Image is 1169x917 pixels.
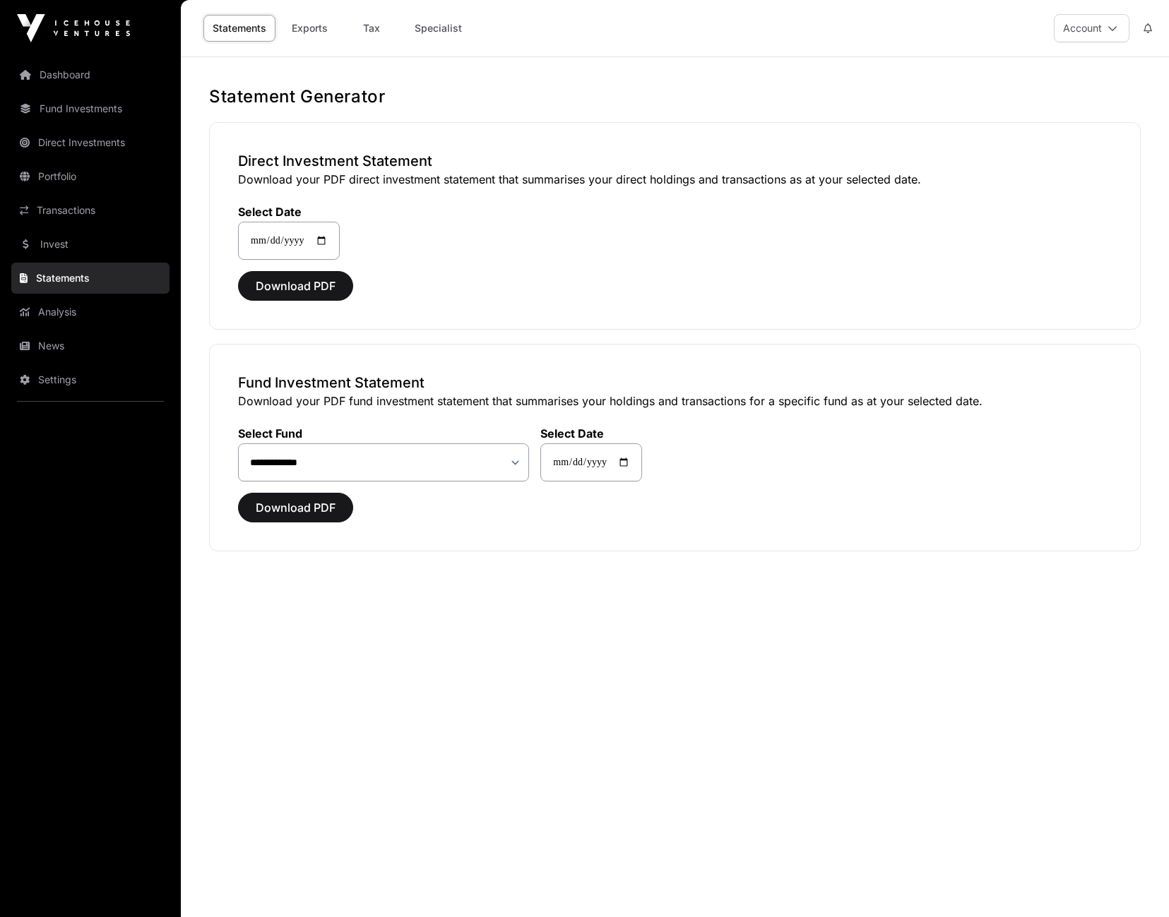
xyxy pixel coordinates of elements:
a: Direct Investments [11,127,170,158]
button: Download PDF [238,271,353,301]
a: Portfolio [11,161,170,192]
button: Account [1054,14,1129,42]
a: Download PDF [238,507,353,521]
p: Download your PDF fund investment statement that summarises your holdings and transactions for a ... [238,392,1112,409]
a: Dashboard [11,59,170,90]
h3: Fund Investment Statement [238,373,1112,392]
a: Transactions [11,195,170,226]
a: Exports [281,15,338,42]
a: Fund Investments [11,93,170,124]
span: Download PDF [256,499,336,516]
a: Settings [11,364,170,395]
h1: Statement Generator [209,85,1141,108]
span: Download PDF [256,277,336,294]
a: Tax [343,15,400,42]
a: News [11,330,170,361]
button: Download PDF [238,493,353,522]
label: Select Fund [238,426,529,440]
a: Analysis [11,296,170,328]
a: Invest [11,229,170,260]
h3: Direct Investment Statement [238,151,1112,171]
a: Statements [11,263,170,294]
a: Specialist [405,15,471,42]
iframe: Chat Widget [1098,849,1169,917]
p: Download your PDF direct investment statement that summarises your direct holdings and transactio... [238,171,1112,188]
img: Icehouse Ventures Logo [17,14,130,42]
label: Select Date [238,205,340,219]
a: Statements [203,15,275,42]
a: Download PDF [238,285,353,299]
label: Select Date [540,426,642,440]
